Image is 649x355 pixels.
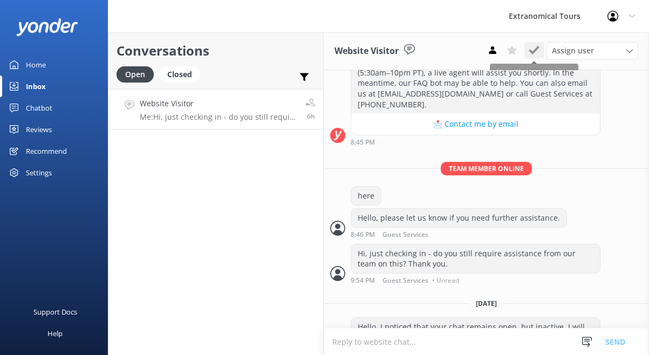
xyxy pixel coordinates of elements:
[432,277,459,284] span: • Unread
[159,68,206,80] a: Closed
[351,244,600,273] div: Hi, just checking in - do you still require assistance from our team on this? Thank you.
[108,89,323,129] a: Website VisitorMe:Hi, just checking in - do you still require assistance from our team on this? T...
[351,53,600,113] div: ⚡ Thanks for your message! If it’s during our office hours (5:30am–10pm PT), a live agent will as...
[382,277,428,284] span: Guest Services
[351,209,566,227] div: Hello, please let us know if you need further assistance.
[351,187,381,205] div: here
[351,138,600,146] div: Aug 28 2025 08:45pm (UTC -07:00) America/Tijuana
[33,301,77,323] div: Support Docs
[26,76,46,97] div: Inbox
[47,323,63,344] div: Help
[351,139,375,146] strong: 8:45 PM
[117,68,159,80] a: Open
[469,299,503,308] span: [DATE]
[351,231,375,238] strong: 8:46 PM
[140,112,297,122] p: Me: Hi, just checking in - do you still require assistance from our team on this? Thank you.
[441,162,532,175] span: Team member online
[140,98,297,110] h4: Website Visitor
[117,66,154,83] div: Open
[382,231,428,238] span: Guest Services
[26,54,46,76] div: Home
[117,40,315,61] h2: Conversations
[351,230,567,238] div: Aug 28 2025 08:46pm (UTC -07:00) America/Tijuana
[552,45,594,57] span: Assign user
[351,276,600,284] div: Aug 28 2025 09:54pm (UTC -07:00) America/Tijuana
[351,113,600,135] button: 📩 Contact me by email
[334,44,399,58] h3: Website Visitor
[159,66,200,83] div: Closed
[16,18,78,36] img: yonder-white-logo.png
[26,119,52,140] div: Reviews
[546,42,638,59] div: Assign User
[351,277,375,284] strong: 9:54 PM
[307,112,315,121] span: Aug 28 2025 09:54pm (UTC -07:00) America/Tijuana
[26,97,52,119] div: Chatbot
[26,140,67,162] div: Recommend
[26,162,52,183] div: Settings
